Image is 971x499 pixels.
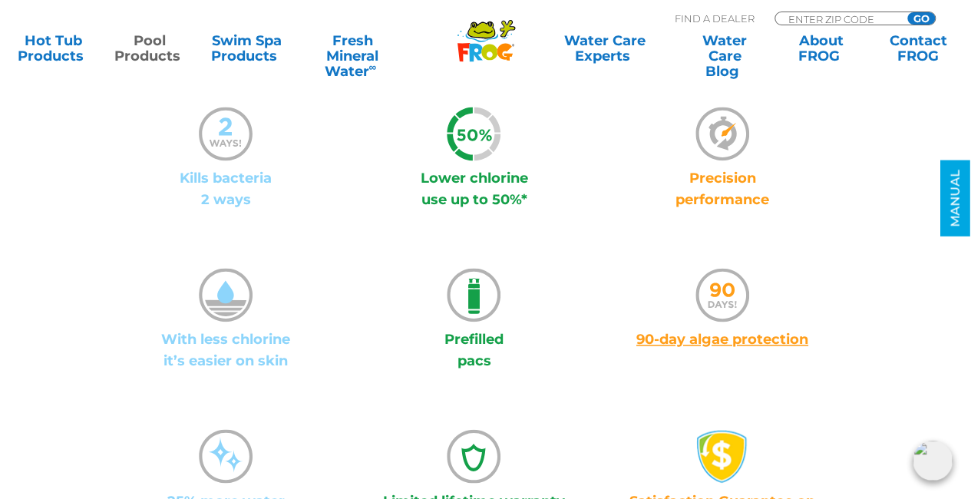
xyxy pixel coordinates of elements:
input: Zip Code Form [787,12,890,25]
sup: ∞ [368,61,376,73]
img: openIcon [913,441,953,481]
a: Water CareExperts [543,33,665,64]
a: Hot TubProducts [15,33,91,64]
input: GO [907,12,935,25]
a: MANUAL [940,160,970,236]
a: Fresh MineralWater∞ [306,33,400,64]
p: Prefilled pacs [350,329,598,372]
a: 90-day algae protection [636,331,808,348]
p: With less chlorine it’s easier on skin [102,329,350,372]
a: Water CareBlog [687,33,762,64]
p: Precision performance [598,167,846,210]
a: PoolProducts [112,33,187,64]
p: Find A Dealer [675,12,755,25]
p: Kills bacteria 2 ways [102,167,350,210]
a: AboutFROG [784,33,859,64]
p: Lower chlorine use up to 50%* [350,167,598,210]
a: ContactFROG [880,33,956,64]
a: Swim SpaProducts [209,33,284,64]
img: money-back1-small [695,429,749,483]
